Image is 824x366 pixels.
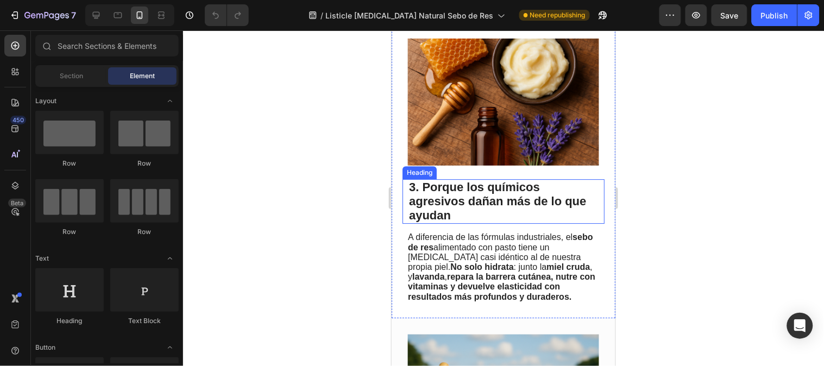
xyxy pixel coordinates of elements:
span: Toggle open [161,339,179,356]
div: Open Intercom Messenger [787,313,813,339]
span: Toggle open [161,250,179,267]
div: Row [110,227,179,237]
span: Need republishing [530,10,586,20]
button: Save [712,4,747,26]
div: Row [35,159,104,168]
span: Section [60,71,84,81]
div: Row [35,227,104,237]
span: Save [721,11,739,20]
span: Element [130,71,155,81]
div: Publish [761,10,788,21]
div: Row [110,159,179,168]
span: Button [35,343,55,352]
button: 7 [4,4,81,26]
div: Undo/Redo [205,4,249,26]
span: Layout [35,96,56,106]
button: Publish [752,4,797,26]
div: Heading [35,316,104,326]
div: Beta [8,199,26,207]
input: Search Sections & Elements [35,35,179,56]
div: 450 [10,116,26,124]
div: Text Block [110,316,179,326]
span: / [320,10,323,21]
span: Toggle open [161,92,179,110]
p: 7 [71,9,76,22]
span: Text [35,254,49,263]
span: Listicle [MEDICAL_DATA] Natural Sebo de Res [325,10,493,21]
iframe: Design area [392,30,615,366]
